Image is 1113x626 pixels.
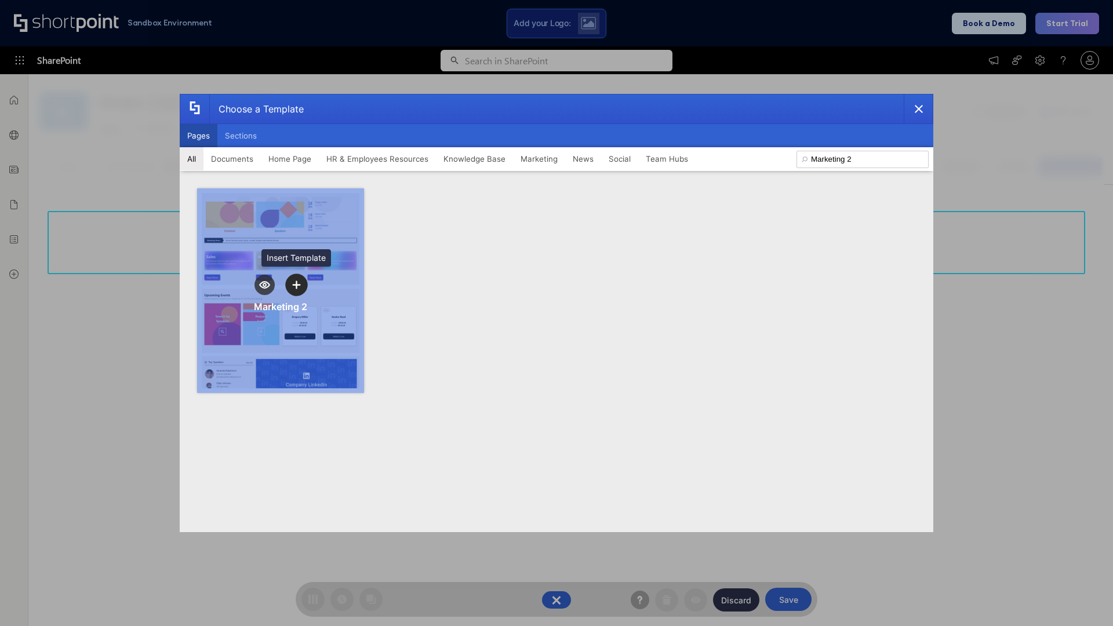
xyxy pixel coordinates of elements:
button: News [565,147,601,170]
input: Search [796,151,929,168]
iframe: Chat Widget [1055,570,1113,626]
button: HR & Employees Resources [319,147,436,170]
button: All [180,147,203,170]
button: Documents [203,147,261,170]
button: Knowledge Base [436,147,513,170]
div: template selector [180,94,933,532]
div: Marketing 2 [254,301,307,312]
button: Pages [180,124,217,147]
button: Home Page [261,147,319,170]
button: Sections [217,124,264,147]
button: Social [601,147,638,170]
button: Marketing [513,147,565,170]
div: Choose a Template [209,94,304,123]
button: Team Hubs [638,147,696,170]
